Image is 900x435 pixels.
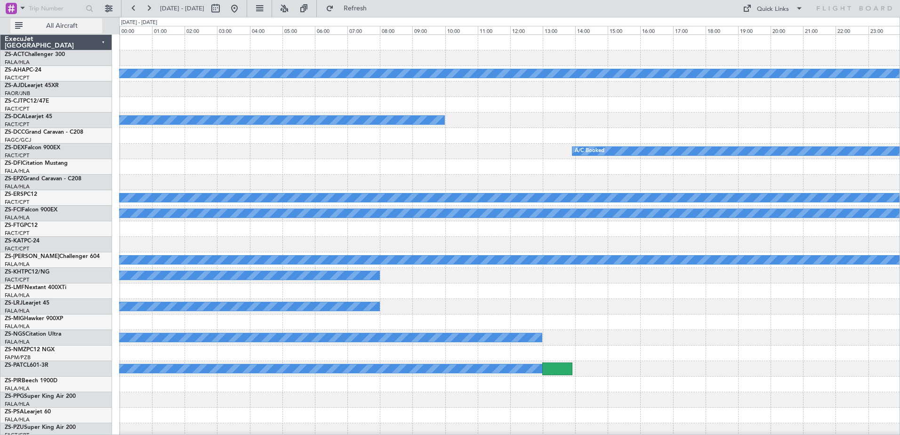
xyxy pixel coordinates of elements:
[5,254,59,259] span: ZS-[PERSON_NAME]
[5,362,48,368] a: ZS-PATCL601-3R
[250,26,282,34] div: 04:00
[5,338,30,346] a: FALA/HLA
[5,331,61,337] a: ZS-NGSCitation Ultra
[5,300,23,306] span: ZS-LRJ
[5,129,83,135] a: ZS-DCCGrand Caravan - C208
[5,83,24,89] span: ZS-AJD
[24,23,99,29] span: All Aircraft
[640,26,673,34] div: 16:00
[510,26,543,34] div: 12:00
[5,425,76,430] a: ZS-PZUSuper King Air 200
[5,276,29,283] a: FACT/CPT
[5,83,59,89] a: ZS-AJDLearjet 45XR
[5,238,24,244] span: ZS-KAT
[771,26,803,34] div: 20:00
[5,105,29,113] a: FACT/CPT
[5,316,63,322] a: ZS-MIGHawker 900XP
[347,26,380,34] div: 07:00
[380,26,412,34] div: 08:00
[5,230,29,237] a: FACT/CPT
[152,26,185,34] div: 01:00
[673,26,706,34] div: 17:00
[5,192,24,197] span: ZS-ERS
[5,207,22,213] span: ZS-FCI
[5,269,24,275] span: ZS-KHT
[5,416,30,423] a: FALA/HLA
[10,18,102,33] button: All Aircraft
[5,59,30,66] a: FALA/HLA
[706,26,738,34] div: 18:00
[5,394,24,399] span: ZS-PPG
[5,176,81,182] a: ZS-EPZGrand Caravan - C208
[5,378,57,384] a: ZS-PIRBeech 1900D
[543,26,575,34] div: 13:00
[315,26,347,34] div: 06:00
[5,67,26,73] span: ZS-AHA
[185,26,217,34] div: 02:00
[5,285,24,290] span: ZS-LMF
[5,114,52,120] a: ZS-DCALearjet 45
[5,307,30,314] a: FALA/HLA
[412,26,445,34] div: 09:00
[5,245,29,252] a: FACT/CPT
[5,145,60,151] a: ZS-DEXFalcon 900EX
[803,26,836,34] div: 21:00
[5,129,25,135] span: ZS-DCC
[5,385,30,392] a: FALA/HLA
[5,347,55,353] a: ZS-NMZPC12 NGX
[5,323,30,330] a: FALA/HLA
[5,378,22,384] span: ZS-PIR
[5,347,26,353] span: ZS-NMZ
[121,19,157,27] div: [DATE] - [DATE]
[5,121,29,128] a: FACT/CPT
[5,254,100,259] a: ZS-[PERSON_NAME]Challenger 604
[757,5,789,14] div: Quick Links
[5,161,68,166] a: ZS-DFICitation Mustang
[5,114,25,120] span: ZS-DCA
[575,26,608,34] div: 14:00
[5,52,65,57] a: ZS-ACTChallenger 300
[5,152,29,159] a: FACT/CPT
[738,1,808,16] button: Quick Links
[5,316,24,322] span: ZS-MIG
[5,207,57,213] a: ZS-FCIFalcon 900EX
[5,223,24,228] span: ZS-FTG
[120,26,152,34] div: 00:00
[321,1,378,16] button: Refresh
[5,292,30,299] a: FALA/HLA
[5,300,49,306] a: ZS-LRJLearjet 45
[5,90,30,97] a: FAOR/JNB
[5,269,49,275] a: ZS-KHTPC12/NG
[5,183,30,190] a: FALA/HLA
[445,26,478,34] div: 10:00
[217,26,249,34] div: 03:00
[5,261,30,268] a: FALA/HLA
[160,4,204,13] span: [DATE] - [DATE]
[5,52,24,57] span: ZS-ACT
[5,145,24,151] span: ZS-DEX
[478,26,510,34] div: 11:00
[5,223,38,228] a: ZS-FTGPC12
[738,26,771,34] div: 19:00
[5,354,31,361] a: FAPM/PZB
[5,331,25,337] span: ZS-NGS
[5,98,23,104] span: ZS-CJT
[5,67,41,73] a: ZS-AHAPC-24
[5,192,37,197] a: ZS-ERSPC12
[5,168,30,175] a: FALA/HLA
[5,161,22,166] span: ZS-DFI
[5,137,31,144] a: FAGC/GCJ
[282,26,315,34] div: 05:00
[5,285,66,290] a: ZS-LMFNextant 400XTi
[608,26,640,34] div: 15:00
[5,238,40,244] a: ZS-KATPC-24
[5,409,24,415] span: ZS-PSA
[5,425,24,430] span: ZS-PZU
[5,176,23,182] span: ZS-EPZ
[5,409,51,415] a: ZS-PSALearjet 60
[5,362,23,368] span: ZS-PAT
[836,26,868,34] div: 22:00
[5,199,29,206] a: FACT/CPT
[5,74,29,81] a: FACT/CPT
[5,214,30,221] a: FALA/HLA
